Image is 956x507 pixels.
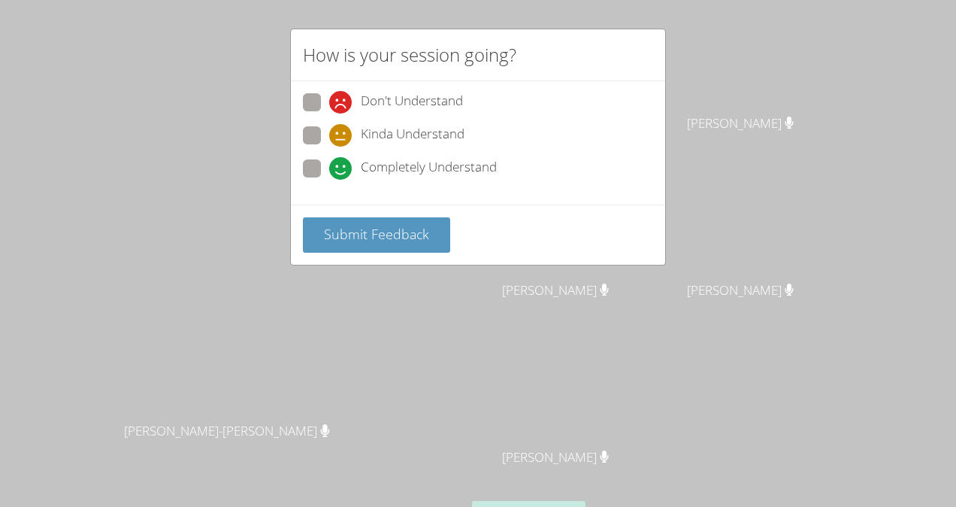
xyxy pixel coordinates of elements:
[361,157,497,180] span: Completely Understand
[324,225,429,243] span: Submit Feedback
[303,41,516,68] h2: How is your session going?
[303,217,450,253] button: Submit Feedback
[361,91,463,114] span: Don't Understand
[361,124,464,147] span: Kinda Understand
